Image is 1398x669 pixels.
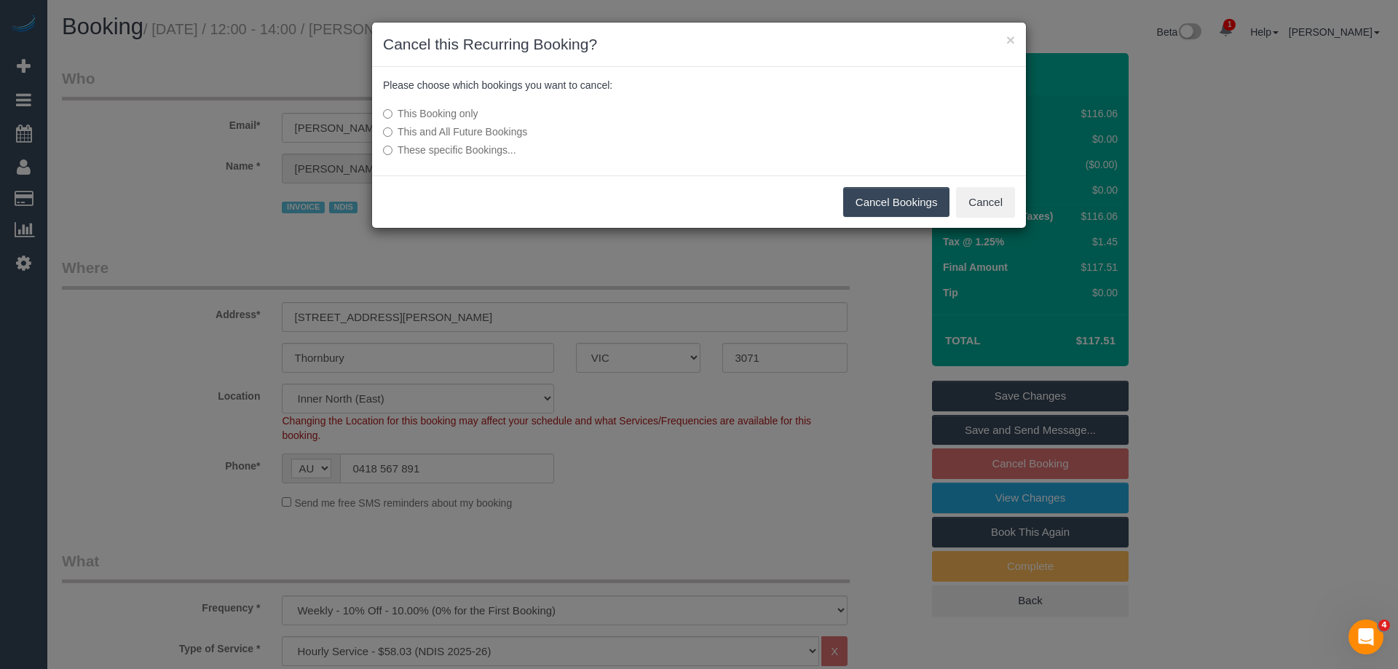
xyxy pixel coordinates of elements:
button: Cancel Bookings [843,187,950,218]
p: Please choose which bookings you want to cancel: [383,78,1015,92]
iframe: Intercom live chat [1348,619,1383,654]
span: 4 [1378,619,1390,631]
label: This and All Future Bookings [383,124,797,139]
input: This Booking only [383,109,392,119]
input: These specific Bookings... [383,146,392,155]
label: These specific Bookings... [383,143,797,157]
label: This Booking only [383,106,797,121]
h3: Cancel this Recurring Booking? [383,33,1015,55]
button: × [1006,32,1015,47]
input: This and All Future Bookings [383,127,392,137]
button: Cancel [956,187,1015,218]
